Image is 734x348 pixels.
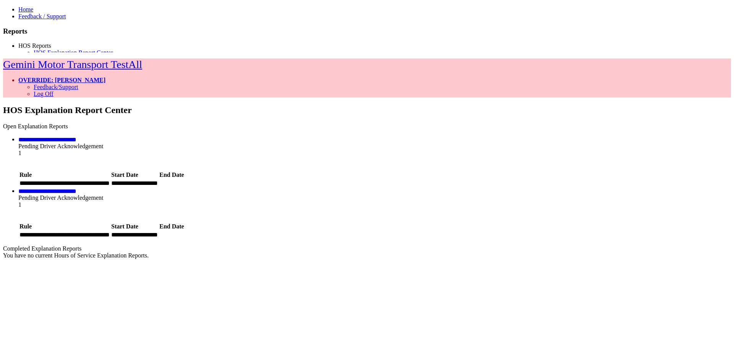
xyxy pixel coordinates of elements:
[3,27,731,36] h3: Reports
[18,143,103,149] span: Pending Driver Acknowledgement
[159,223,184,230] th: End Date
[18,77,106,83] a: OVERRIDE: [PERSON_NAME]
[18,13,66,19] a: Feedback / Support
[3,123,731,130] div: Open Explanation Reports
[111,171,158,179] th: Start Date
[34,84,78,90] a: Feedback/Support
[34,49,113,56] a: HOS Explanation Report Center
[19,223,110,230] th: Rule
[159,171,184,179] th: End Date
[18,194,103,201] span: Pending Driver Acknowledgement
[18,6,33,13] a: Home
[18,201,731,208] div: 1
[111,223,158,230] th: Start Date
[34,91,54,97] a: Log Off
[18,150,731,157] div: 1
[18,42,51,49] a: HOS Reports
[3,105,731,115] h2: HOS Explanation Report Center
[3,252,731,259] div: You have no current Hours of Service Explanation Reports.
[3,245,731,252] div: Completed Explanation Reports
[3,58,142,70] a: Gemini Motor Transport TestAll
[19,171,110,179] th: Rule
